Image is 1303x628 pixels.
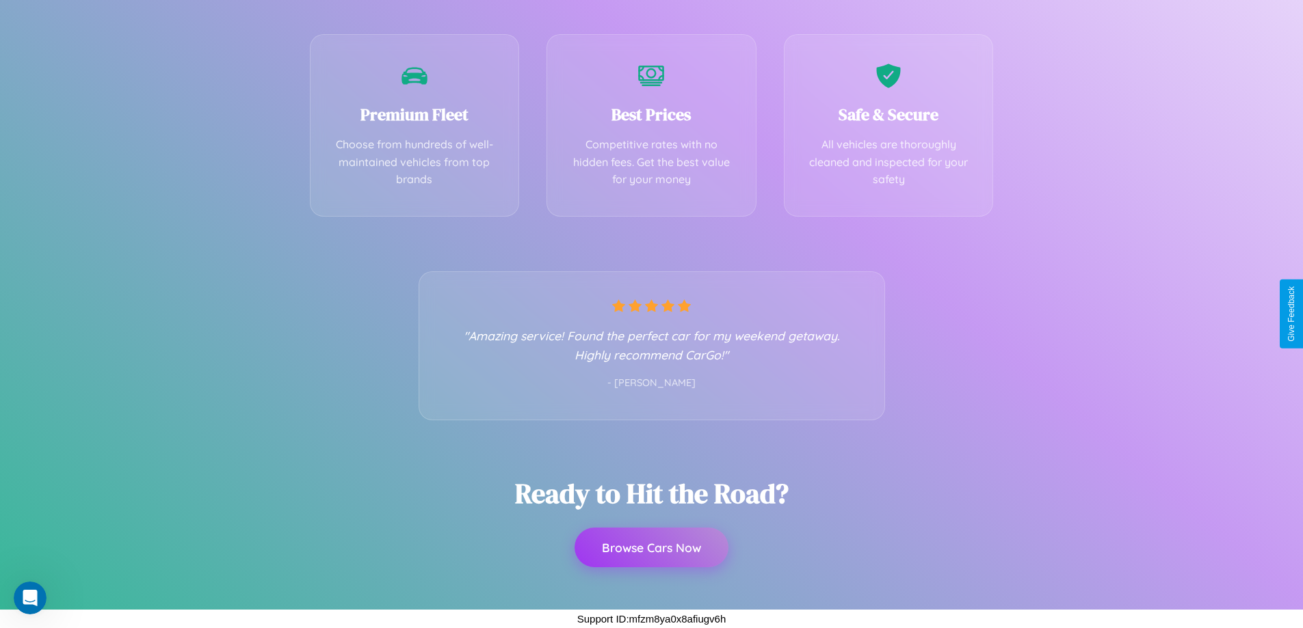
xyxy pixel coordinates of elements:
[331,103,499,126] h3: Premium Fleet
[447,326,857,364] p: "Amazing service! Found the perfect car for my weekend getaway. Highly recommend CarGo!"
[447,374,857,392] p: - [PERSON_NAME]
[805,136,973,189] p: All vehicles are thoroughly cleaned and inspected for your safety
[575,528,728,567] button: Browse Cars Now
[331,136,499,189] p: Choose from hundreds of well-maintained vehicles from top brands
[515,475,789,512] h2: Ready to Hit the Road?
[577,610,726,628] p: Support ID: mfzm8ya0x8afiugv6h
[805,103,973,126] h3: Safe & Secure
[14,582,47,614] iframe: Intercom live chat
[568,103,735,126] h3: Best Prices
[1287,286,1296,342] div: Give Feedback
[568,136,735,189] p: Competitive rates with no hidden fees. Get the best value for your money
